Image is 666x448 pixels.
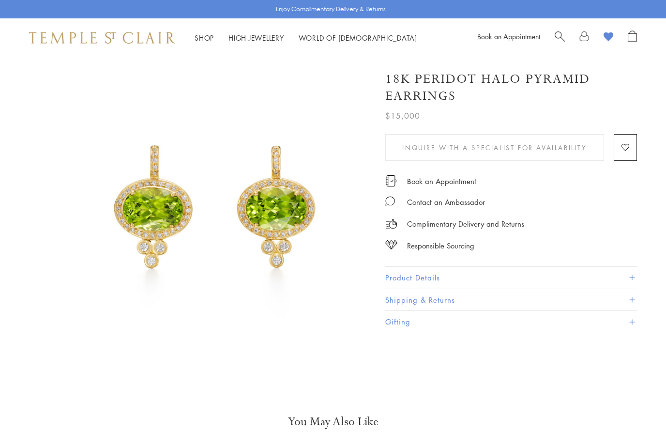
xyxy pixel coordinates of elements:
a: Open Shopping Bag [628,31,637,45]
span: Inquire With A Specialist for Availability [402,142,587,153]
div: Contact an Ambassador [407,196,485,208]
a: High JewelleryHigh Jewellery [228,33,284,43]
p: Complimentary Delivery and Returns [407,218,524,230]
h3: You May Also Like [39,414,627,430]
button: Product Details [385,267,637,289]
a: Book an Appointment [407,176,476,186]
a: ShopShop [195,33,214,43]
img: icon_delivery.svg [385,218,397,230]
button: Gifting [385,311,637,333]
a: Book an Appointment [477,31,540,41]
button: Shipping & Returns [385,289,637,311]
img: Temple St. Clair [29,32,175,44]
a: Search [555,31,565,45]
p: Enjoy Complimentary Delivery & Returns [276,4,386,14]
img: icon_appointment.svg [385,175,397,186]
div: Responsible Sourcing [407,240,474,252]
a: View Wishlist [604,31,613,45]
a: World of [DEMOGRAPHIC_DATA]World of [DEMOGRAPHIC_DATA] [299,33,417,43]
nav: Main navigation [195,32,417,44]
span: $15,000 [385,109,420,122]
img: MessageIcon-01_2.svg [385,196,395,206]
iframe: Gorgias live chat messenger [618,402,656,438]
h1: 18K Peridot Halo Pyramid Earrings [385,71,637,105]
img: E16117-PVPY10PD [63,57,371,365]
img: icon_sourcing.svg [385,240,397,249]
button: Inquire With A Specialist for Availability [385,134,604,161]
